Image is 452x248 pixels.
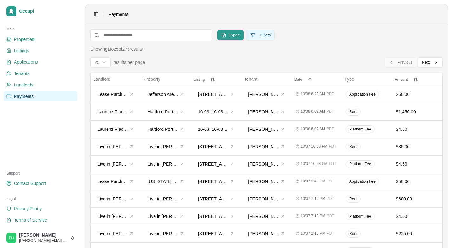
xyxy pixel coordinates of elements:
[95,177,137,186] button: Lease Purchase Group, LLC
[245,229,288,238] button: [PERSON_NAME]
[326,109,334,114] span: PDT
[19,9,75,14] span: Occupi
[4,46,77,56] a: Listings
[418,57,443,67] button: Next
[145,142,187,151] button: Live in [PERSON_NAME]
[6,233,16,243] img: Emily Hart
[301,196,325,201] span: 10/07 7:10 PM
[14,70,29,77] span: Tenants
[195,194,238,204] button: [STREET_ADDRESS][PERSON_NAME]
[396,161,439,167] div: $4.50
[4,91,77,101] a: Payments
[422,60,430,65] span: Next
[108,11,128,17] span: Payments
[95,124,137,134] button: Laurenz Place, LLC
[396,91,439,98] div: $50.00
[97,213,128,219] span: Live in [PERSON_NAME]
[143,77,160,82] span: Property
[349,196,357,201] span: Rent
[245,107,288,117] button: [PERSON_NAME]
[195,229,238,238] button: [STREET_ADDRESS][PERSON_NAME]
[95,229,137,238] button: Live in [PERSON_NAME]
[145,212,187,221] button: Live in [PERSON_NAME]
[248,143,278,150] span: [PERSON_NAME]
[301,92,325,97] span: 10/08 6:23 AM
[349,109,357,114] span: Rent
[396,196,439,202] div: $680.00
[195,177,238,186] button: [STREET_ADDRESS]
[329,144,336,149] span: PDT
[248,178,278,185] span: [PERSON_NAME]
[198,196,228,202] span: [STREET_ADDRESS][PERSON_NAME]
[145,124,187,134] button: Hartford Portfolio
[147,91,178,98] span: Jefferson Area Rental Properties, LLC
[145,90,187,99] button: Jefferson Area Rental Properties, LLC
[147,196,178,202] span: Live in [PERSON_NAME]
[4,178,77,188] a: Contact Support
[97,178,128,185] span: Lease Purchase Group, LLC
[145,159,187,169] button: Live in [PERSON_NAME]
[14,206,42,212] span: Privacy Policy
[396,126,439,132] div: $4.50
[4,68,77,79] a: Tenants
[217,30,244,40] button: Export
[14,217,47,223] span: Terms of Service
[244,77,257,82] span: Tenant
[147,126,178,132] span: Hartford Portfolio
[147,109,178,115] span: Hartford Portfolio
[195,142,238,151] button: [STREET_ADDRESS][PERSON_NAME]
[14,180,46,187] span: Contact Support
[4,4,77,19] a: Occupi
[349,231,357,236] span: Rent
[198,143,228,150] span: [STREET_ADDRESS][PERSON_NAME]
[326,92,334,97] span: PDT
[301,126,325,131] span: 10/08 6:02 AM
[301,213,325,219] span: 10/07 7:10 PM
[396,178,439,185] div: $50.00
[4,24,77,34] div: Main
[248,161,278,167] span: [PERSON_NAME]
[245,177,288,186] button: [PERSON_NAME]
[245,142,288,151] button: [PERSON_NAME]
[229,33,240,38] span: Export
[294,77,339,82] button: Date
[19,238,67,243] span: [PERSON_NAME][EMAIL_ADDRESS][DOMAIN_NAME]
[4,215,77,225] a: Terms of Service
[145,229,187,238] button: Live in [PERSON_NAME]
[97,126,128,132] span: Laurenz Place, LLC
[349,127,371,132] span: Platform Fee
[95,212,137,221] button: Live in [PERSON_NAME]
[301,179,325,184] span: 10/07 9:48 PM
[194,77,205,82] span: Listing
[97,109,128,115] span: Laurenz Place, LLC
[294,77,302,82] span: Date
[97,143,128,150] span: Live in [PERSON_NAME]
[4,80,77,90] a: Landlords
[198,91,228,98] span: [STREET_ADDRESS]
[301,161,328,166] span: 10/07 10:08 PM
[395,77,408,82] span: Amount
[349,92,376,97] span: Application Fee
[396,143,439,150] div: $35.00
[248,213,278,219] span: [PERSON_NAME]
[4,230,77,245] button: Emily Hart[PERSON_NAME][PERSON_NAME][EMAIL_ADDRESS][DOMAIN_NAME]
[329,161,336,166] span: PDT
[19,232,67,238] span: [PERSON_NAME]
[198,213,228,219] span: [STREET_ADDRESS][PERSON_NAME]
[4,194,77,204] div: Legal
[195,90,238,99] button: [STREET_ADDRESS]
[14,93,34,99] span: Payments
[349,214,371,219] span: Platform Fee
[198,109,228,115] span: 16-03, 16-03 [GEOGRAPHIC_DATA]
[147,143,178,150] span: Live in [PERSON_NAME]
[248,231,278,237] span: [PERSON_NAME]
[195,159,238,169] button: [STREET_ADDRESS][PERSON_NAME]
[327,179,334,184] span: PDT
[195,107,238,117] button: 16-03, 16-03 [GEOGRAPHIC_DATA]
[396,231,439,237] div: $225.00
[349,144,357,149] span: Rent
[195,212,238,221] button: [STREET_ADDRESS][PERSON_NAME]
[396,213,439,219] div: $4.50
[97,196,128,202] span: Live in [PERSON_NAME]
[301,144,328,149] span: 10/07 10:08 PM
